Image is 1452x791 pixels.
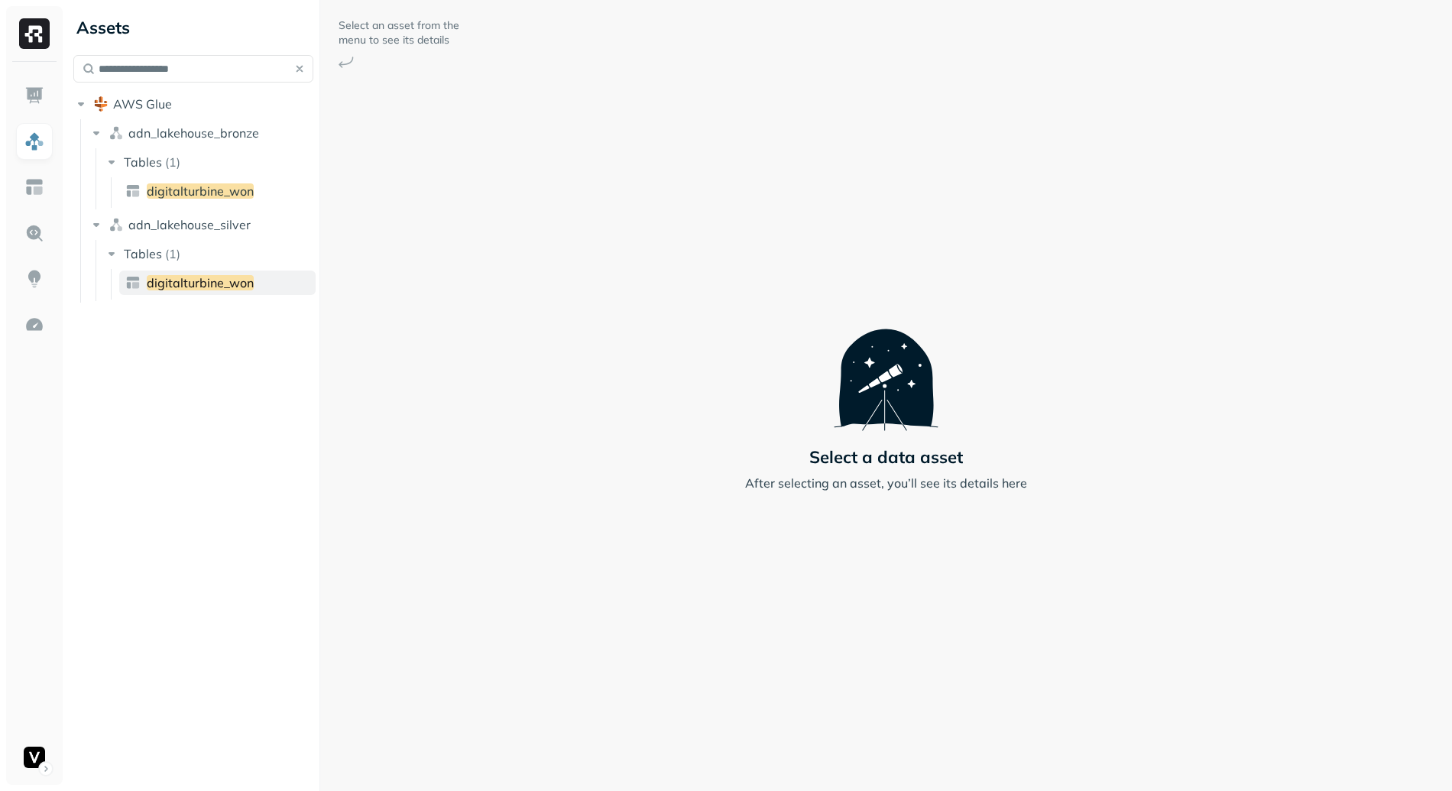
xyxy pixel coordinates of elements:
img: Telescope [834,299,938,430]
p: ( 1 ) [165,154,180,170]
div: Assets [73,15,313,40]
span: Tables [124,154,162,170]
button: AWS Glue [73,92,313,116]
button: Tables(1) [104,242,315,266]
span: adn_lakehouse_bronze [128,125,259,141]
span: digitalturbine_won [147,275,254,290]
span: digitalturbine_won [147,183,254,199]
img: table [125,183,141,199]
span: Tables [124,246,162,261]
a: digitalturbine_won [119,271,316,295]
a: digitalturbine_won [119,179,316,203]
img: Asset Explorer [24,177,44,197]
img: Arrow [339,57,354,68]
img: Query Explorer [24,223,44,243]
p: Select an asset from the menu to see its details [339,18,461,47]
button: adn_lakehouse_bronze [89,121,314,145]
button: Tables(1) [104,150,315,174]
img: root [93,96,109,112]
p: Select a data asset [809,446,963,468]
img: namespace [109,217,124,232]
img: Ryft [19,18,50,49]
img: Dashboard [24,86,44,105]
p: ( 1 ) [165,246,180,261]
p: After selecting an asset, you’ll see its details here [745,474,1027,492]
img: table [125,275,141,290]
button: adn_lakehouse_silver [89,212,314,237]
img: namespace [109,125,124,141]
img: Assets [24,131,44,151]
img: Voodoo [24,747,45,768]
span: adn_lakehouse_silver [128,217,251,232]
img: Optimization [24,315,44,335]
img: Insights [24,269,44,289]
span: AWS Glue [113,96,172,112]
